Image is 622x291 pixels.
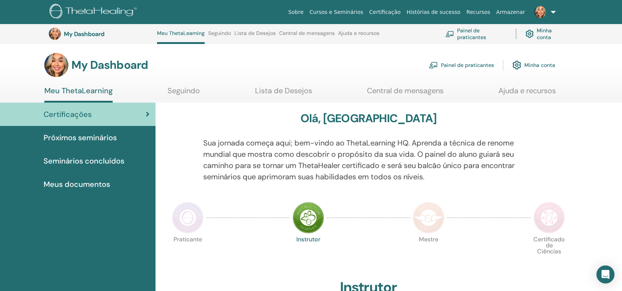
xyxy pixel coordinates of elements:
a: Seguindo [208,30,231,42]
a: Lista de Desejos [234,30,276,42]
img: chalkboard-teacher.svg [429,62,438,68]
img: Practitioner [172,202,204,233]
a: Meu ThetaLearning [157,30,205,44]
p: Mestre [413,236,444,268]
img: default.jpg [49,28,61,40]
p: Certificado de Ciências [533,236,565,268]
a: Central de mensagens [367,86,444,101]
h3: My Dashboard [64,30,139,38]
img: chalkboard-teacher.svg [445,31,454,37]
a: Minha conta [525,26,566,42]
img: Instructor [293,202,324,233]
img: cog.svg [512,59,521,71]
a: Painel de praticantes [429,57,494,73]
a: Painel de praticantes [445,26,507,42]
a: Meu ThetaLearning [44,86,113,103]
a: Seguindo [168,86,200,101]
h3: My Dashboard [71,58,148,72]
a: Ajuda e recursos [498,86,556,101]
span: Seminários concluídos [44,155,124,167]
img: Master [413,202,444,233]
a: Certificação [366,5,403,19]
a: Histórias de sucesso [404,5,463,19]
span: Certificações [44,109,92,120]
img: cog.svg [525,28,534,40]
a: Cursos e Seminários [306,5,366,19]
p: Praticante [172,236,204,268]
img: default.jpg [534,6,546,18]
span: Próximos seminários [44,132,117,143]
div: Open Intercom Messenger [596,265,614,283]
a: Recursos [463,5,493,19]
span: Meus documentos [44,179,110,190]
a: Minha conta [512,57,555,73]
p: Sua jornada começa aqui; bem-vindo ao ThetaLearning HQ. Aprenda a técnica de renome mundial que m... [203,137,534,182]
a: Central de mensagens [279,30,335,42]
a: Armazenar [493,5,528,19]
a: Lista de Desejos [255,86,312,101]
h3: Olá, [GEOGRAPHIC_DATA] [300,112,436,125]
img: logo.png [50,4,139,21]
a: Sobre [285,5,306,19]
a: Ajuda e recursos [338,30,379,42]
p: Instrutor [293,236,324,268]
img: default.jpg [44,53,68,77]
img: Certificate of Science [533,202,565,233]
